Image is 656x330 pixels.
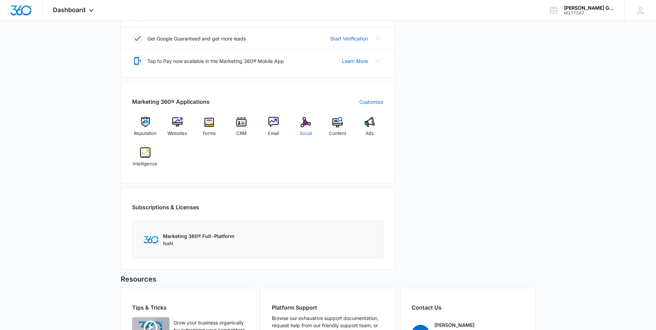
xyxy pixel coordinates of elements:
p: Tap to Pay now available in the Marketing 360® Mobile App [147,57,284,65]
span: CRM [236,130,247,137]
span: Email [268,130,279,137]
p: Get Google Guaranteed and get more leads [147,35,246,42]
a: Reputation [132,117,159,142]
a: Customize [359,98,383,106]
span: Intelligence [133,161,157,167]
a: Intelligence [132,147,159,172]
a: Social [292,117,319,142]
span: Dashboard [53,6,85,13]
a: Forms [196,117,223,142]
span: Reputation [134,130,157,137]
a: Content [324,117,351,142]
span: Content [329,130,346,137]
span: Social [299,130,312,137]
a: Websites [164,117,191,142]
h2: Marketing 360® Applications [132,98,210,106]
div: account name [564,5,615,11]
h2: Subscriptions & Licenses [132,203,199,211]
h2: Contact Us [412,303,524,312]
a: Ads [357,117,383,142]
a: Email [260,117,287,142]
a: Learn More [342,57,368,65]
h5: Resources [121,274,536,284]
h2: Platform Support [272,303,385,312]
a: Start Verification [330,35,368,42]
div: NaN [163,232,234,247]
span: Ads [366,130,374,137]
p: [PERSON_NAME] [434,321,474,329]
img: Marketing 360 Logo [144,236,159,243]
a: CRM [228,117,255,142]
h2: Tips & Tricks [132,303,245,312]
span: Forms [203,130,216,137]
span: Websites [167,130,187,137]
div: account id [564,11,615,16]
button: Close [372,55,383,66]
p: Marketing 360® Full-Platform [163,232,234,240]
button: Close [372,33,383,44]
